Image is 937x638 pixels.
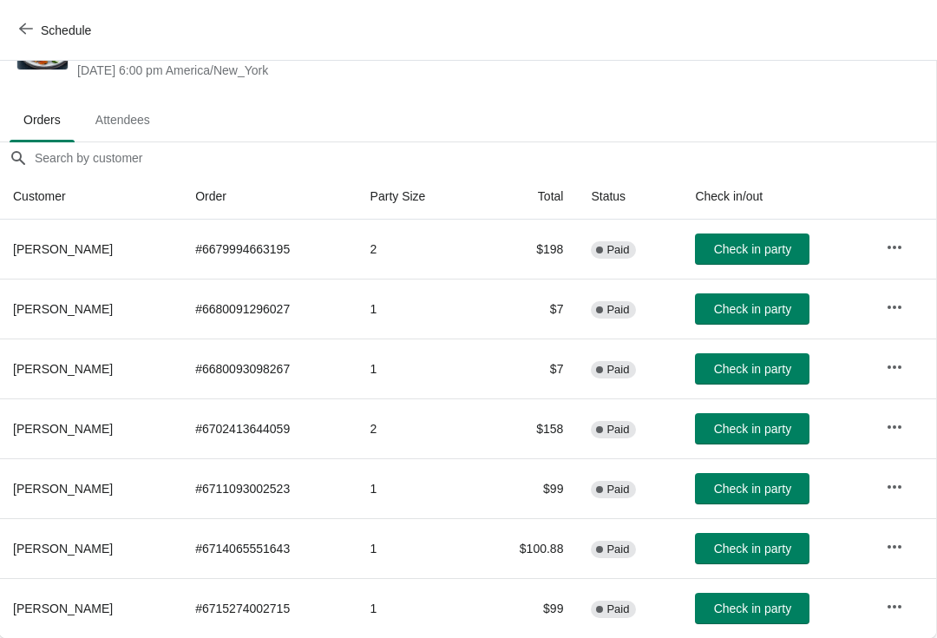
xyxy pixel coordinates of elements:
[357,518,475,578] td: 1
[695,533,809,564] button: Check in party
[357,220,475,279] td: 2
[681,174,871,220] th: Check in/out
[13,482,113,496] span: [PERSON_NAME]
[606,602,629,616] span: Paid
[181,458,356,518] td: # 6711093002523
[41,23,91,37] span: Schedule
[714,302,791,316] span: Check in party
[475,220,577,279] td: $198
[13,422,113,436] span: [PERSON_NAME]
[606,363,629,377] span: Paid
[181,339,356,398] td: # 6680093098267
[475,339,577,398] td: $7
[475,279,577,339] td: $7
[13,542,113,556] span: [PERSON_NAME]
[714,602,791,615] span: Check in party
[606,483,629,497] span: Paid
[13,602,113,615] span: [PERSON_NAME]
[714,542,791,556] span: Check in party
[357,398,475,458] td: 2
[475,518,577,578] td: $100.88
[577,174,681,220] th: Status
[695,293,809,325] button: Check in party
[714,482,791,496] span: Check in party
[714,422,791,436] span: Check in party
[714,242,791,256] span: Check in party
[357,578,475,638] td: 1
[357,458,475,518] td: 1
[475,578,577,638] td: $99
[695,353,809,385] button: Check in party
[695,473,809,504] button: Check in party
[475,398,577,458] td: $158
[181,220,356,279] td: # 6679994663195
[181,578,356,638] td: # 6715274002715
[357,279,475,339] td: 1
[181,398,356,458] td: # 6702413644059
[13,362,113,376] span: [PERSON_NAME]
[82,104,164,135] span: Attendees
[34,142,936,174] input: Search by customer
[13,242,113,256] span: [PERSON_NAME]
[77,62,602,79] span: [DATE] 6:00 pm America/New_York
[181,518,356,578] td: # 6714065551643
[10,104,75,135] span: Orders
[357,339,475,398] td: 1
[606,423,629,437] span: Paid
[606,303,629,317] span: Paid
[475,458,577,518] td: $99
[13,302,113,316] span: [PERSON_NAME]
[357,174,475,220] th: Party Size
[181,174,356,220] th: Order
[475,174,577,220] th: Total
[181,279,356,339] td: # 6680091296027
[9,15,105,46] button: Schedule
[714,362,791,376] span: Check in party
[606,543,629,556] span: Paid
[695,413,809,444] button: Check in party
[606,243,629,257] span: Paid
[695,233,809,265] button: Check in party
[695,593,809,624] button: Check in party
